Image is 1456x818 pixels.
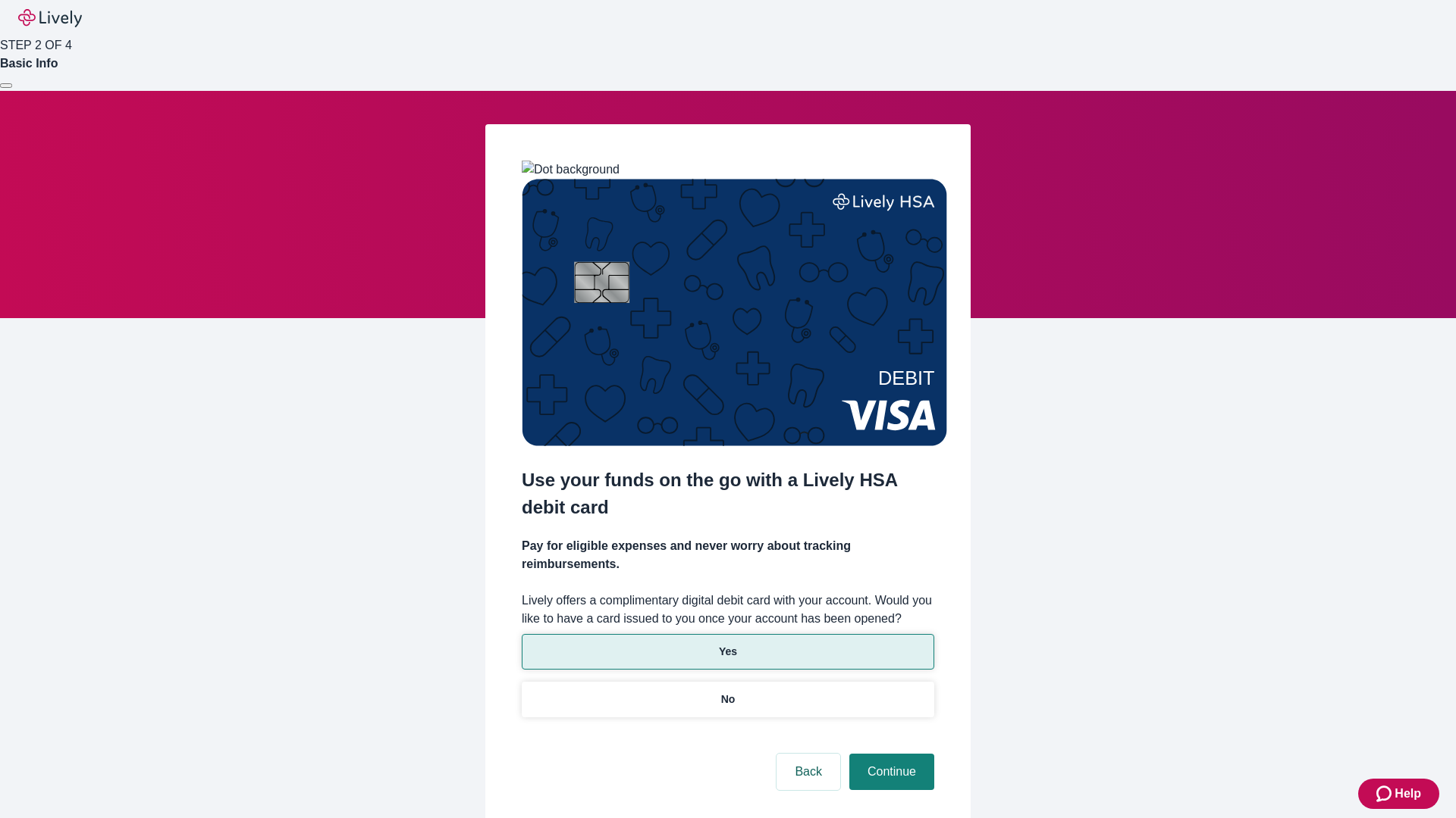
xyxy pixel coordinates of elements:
[849,754,934,790] button: Continue
[522,161,620,179] img: Dot background
[1358,779,1439,809] button: Zendesk support iconHelp
[721,692,736,707] p: No
[522,467,934,521] h2: Use your funds on the go with a Lively HSA debit card
[18,9,82,27] img: Lively
[522,682,934,717] button: No
[777,754,840,790] button: Back
[1395,785,1421,803] span: Help
[522,179,947,446] img: Debit card
[1376,785,1395,803] svg: Zendesk support icon
[522,634,934,670] button: Yes
[719,644,737,660] p: Yes
[522,592,934,628] label: Lively offers a complimentary digital debit card with your account. Would you like to have a card...
[522,537,934,573] h4: Pay for eligible expenses and never worry about tracking reimbursements.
